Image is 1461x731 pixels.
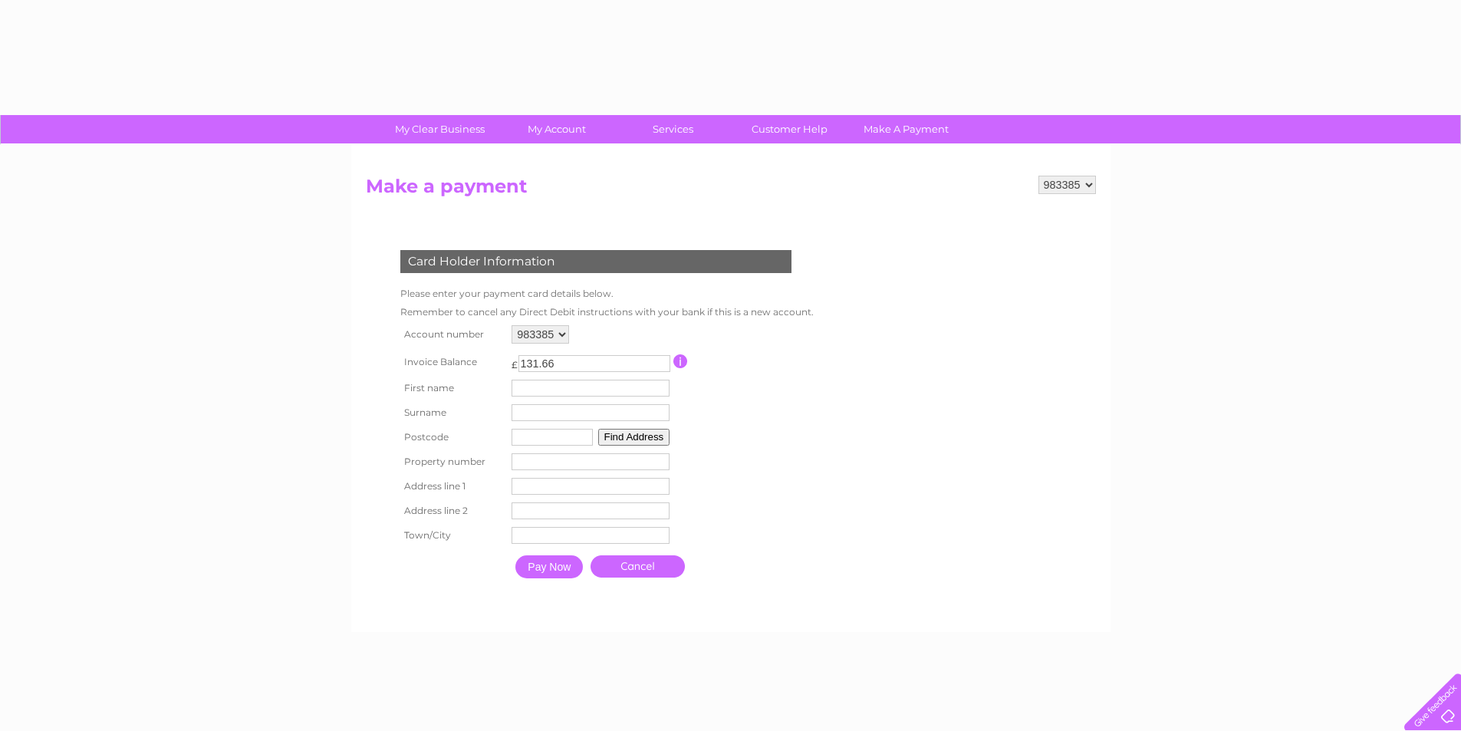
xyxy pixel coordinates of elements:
th: Postcode [397,425,508,449]
a: Customer Help [726,115,853,143]
a: Cancel [591,555,685,578]
input: Information [673,354,688,368]
th: Property number [397,449,508,474]
th: Invoice Balance [397,347,508,376]
th: Address line 1 [397,474,508,499]
th: Surname [397,400,508,425]
td: Remember to cancel any Direct Debit instructions with your bank if this is a new account. [397,303,818,321]
a: Make A Payment [843,115,969,143]
input: Pay Now [515,555,583,578]
th: First name [397,376,508,400]
a: Services [610,115,736,143]
td: Please enter your payment card details below. [397,285,818,303]
a: My Account [493,115,620,143]
button: Find Address [598,429,670,446]
h2: Make a payment [366,176,1096,205]
td: £ [512,351,518,370]
th: Town/City [397,523,508,548]
div: Card Holder Information [400,250,791,273]
th: Account number [397,321,508,347]
th: Address line 2 [397,499,508,523]
a: My Clear Business [377,115,503,143]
